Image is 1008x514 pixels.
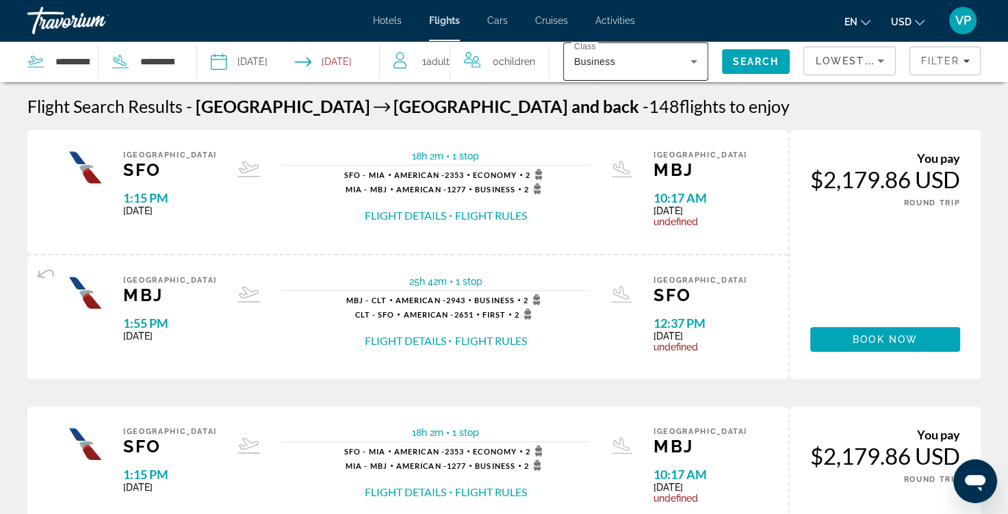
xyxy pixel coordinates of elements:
[123,159,217,180] span: SFO
[891,16,912,27] span: USD
[891,12,925,31] button: Change currency
[429,15,460,26] a: Flights
[452,427,479,438] span: 1 stop
[475,185,515,194] span: Business
[211,41,268,82] button: Select depart date
[403,310,454,319] span: American -
[654,467,747,482] span: 10:17 AM
[412,427,443,438] span: 18h 2m
[654,151,747,159] span: [GEOGRAPHIC_DATA]
[487,15,508,26] a: Cars
[365,485,446,500] button: Flight Details
[524,183,545,194] span: 2
[955,14,971,27] span: VP
[654,276,747,285] span: [GEOGRAPHIC_DATA]
[475,461,515,470] span: Business
[643,96,649,116] span: -
[396,461,466,470] span: 1277
[815,55,903,66] span: Lowest Price
[123,285,217,305] span: MBJ
[654,316,747,331] span: 12:37 PM
[654,427,747,436] span: [GEOGRAPHIC_DATA]
[810,166,960,193] div: $2,179.86 USD
[396,461,447,470] span: American -
[654,159,747,180] span: MBJ
[123,436,217,457] span: SFO
[524,294,545,305] span: 2
[196,96,370,116] span: [GEOGRAPHIC_DATA]
[945,6,981,35] button: User Menu
[474,296,515,305] span: Business
[654,285,747,305] span: SFO
[654,436,747,457] span: MBJ
[456,276,482,287] span: 1 stop
[810,442,960,470] div: $2,179.86 USD
[654,342,747,352] span: undefined
[499,56,535,67] span: Children
[364,333,445,348] button: Flight Details
[654,493,747,504] span: undefined
[473,170,517,179] span: Economy
[123,331,217,342] span: [DATE]
[953,459,997,503] iframe: Button to launch messaging window
[396,185,466,194] span: 1277
[380,41,549,82] button: Travelers: 1 adult, 0 children
[810,327,960,352] a: Book now
[810,151,960,166] div: You pay
[68,151,103,185] img: Airline logo
[393,96,568,116] span: [GEOGRAPHIC_DATA]
[904,198,961,207] span: ROUND TRIP
[27,96,183,116] h1: Flight Search Results
[815,53,884,69] mat-select: Sort by
[344,170,385,179] span: SFO - MIA
[394,170,464,179] span: 2353
[454,333,526,348] button: Flight Rules
[455,485,527,500] button: Flight Rules
[482,310,506,319] span: First
[27,3,164,38] a: Travorium
[346,296,387,305] span: MBJ - CLT
[123,276,217,285] span: [GEOGRAPHIC_DATA]
[409,276,447,287] span: 25h 42m
[535,15,568,26] a: Cruises
[680,96,790,116] span: flights to enjoy
[844,16,857,27] span: en
[344,447,385,456] span: SFO - MIA
[394,447,464,456] span: 2353
[574,42,596,51] mat-label: Class
[346,461,387,470] span: MIA - MBJ
[346,185,387,194] span: MIA - MBJ
[810,427,960,442] div: You pay
[654,482,747,493] span: [DATE]
[595,15,635,26] a: Activities
[526,169,547,180] span: 2
[654,216,747,227] span: undefined
[493,52,535,71] span: 0
[396,296,465,305] span: 2943
[412,151,443,162] span: 18h 2m
[643,96,680,116] span: 148
[394,447,445,456] span: American -
[123,316,217,331] span: 1:55 PM
[571,96,639,116] span: and back
[515,309,536,320] span: 2
[473,447,517,456] span: Economy
[396,185,447,194] span: American -
[123,467,217,482] span: 1:15 PM
[920,55,959,66] span: Filter
[123,427,217,436] span: [GEOGRAPHIC_DATA]
[373,15,402,26] a: Hotels
[355,310,395,319] span: CLT - SFO
[574,56,615,67] span: Business
[733,56,779,67] span: Search
[394,170,445,179] span: American -
[909,47,981,75] button: Filters
[722,49,790,74] button: Search
[853,334,918,345] span: Book now
[123,151,217,159] span: [GEOGRAPHIC_DATA]
[526,446,547,457] span: 2
[844,12,870,31] button: Change language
